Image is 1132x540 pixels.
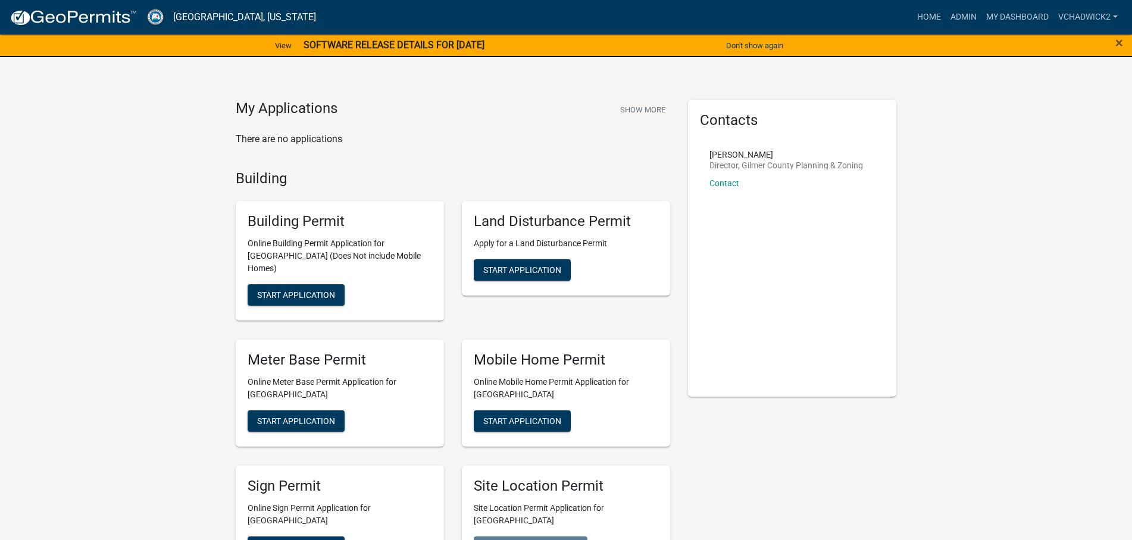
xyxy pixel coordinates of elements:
button: Don't show again [721,36,788,55]
p: [PERSON_NAME] [709,150,863,159]
p: Director, Gilmer County Planning & Zoning [709,161,863,169]
a: My Dashboard [981,6,1053,29]
button: Close [1115,36,1123,50]
p: Online Meter Base Permit Application for [GEOGRAPHIC_DATA] [248,376,432,401]
h5: Land Disturbance Permit [474,213,658,230]
p: There are no applications [236,132,670,146]
span: Start Application [257,416,335,425]
p: Online Sign Permit Application for [GEOGRAPHIC_DATA] [248,502,432,527]
p: Site Location Permit Application for [GEOGRAPHIC_DATA] [474,502,658,527]
span: Start Application [483,416,561,425]
strong: SOFTWARE RELEASE DETAILS FOR [DATE] [304,39,484,51]
button: Show More [615,100,670,120]
h5: Building Permit [248,213,432,230]
h4: Building [236,170,670,187]
span: Start Application [483,265,561,275]
a: VChadwick2 [1053,6,1122,29]
h5: Site Location Permit [474,478,658,495]
a: [GEOGRAPHIC_DATA], [US_STATE] [173,7,316,27]
h5: Contacts [700,112,884,129]
img: Gilmer County, Georgia [146,9,164,25]
a: Admin [946,6,981,29]
a: View [270,36,296,55]
button: Start Application [248,284,345,306]
p: Online Mobile Home Permit Application for [GEOGRAPHIC_DATA] [474,376,658,401]
span: × [1115,34,1123,51]
h5: Sign Permit [248,478,432,495]
p: Online Building Permit Application for [GEOGRAPHIC_DATA] (Does Not include Mobile Homes) [248,237,432,275]
span: Start Application [257,290,335,300]
button: Start Application [474,259,571,281]
h4: My Applications [236,100,337,118]
a: Home [912,6,946,29]
h5: Mobile Home Permit [474,351,658,369]
a: Contact [709,178,739,188]
button: Start Application [248,410,345,432]
p: Apply for a Land Disturbance Permit [474,237,658,250]
h5: Meter Base Permit [248,351,432,369]
button: Start Application [474,410,571,432]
